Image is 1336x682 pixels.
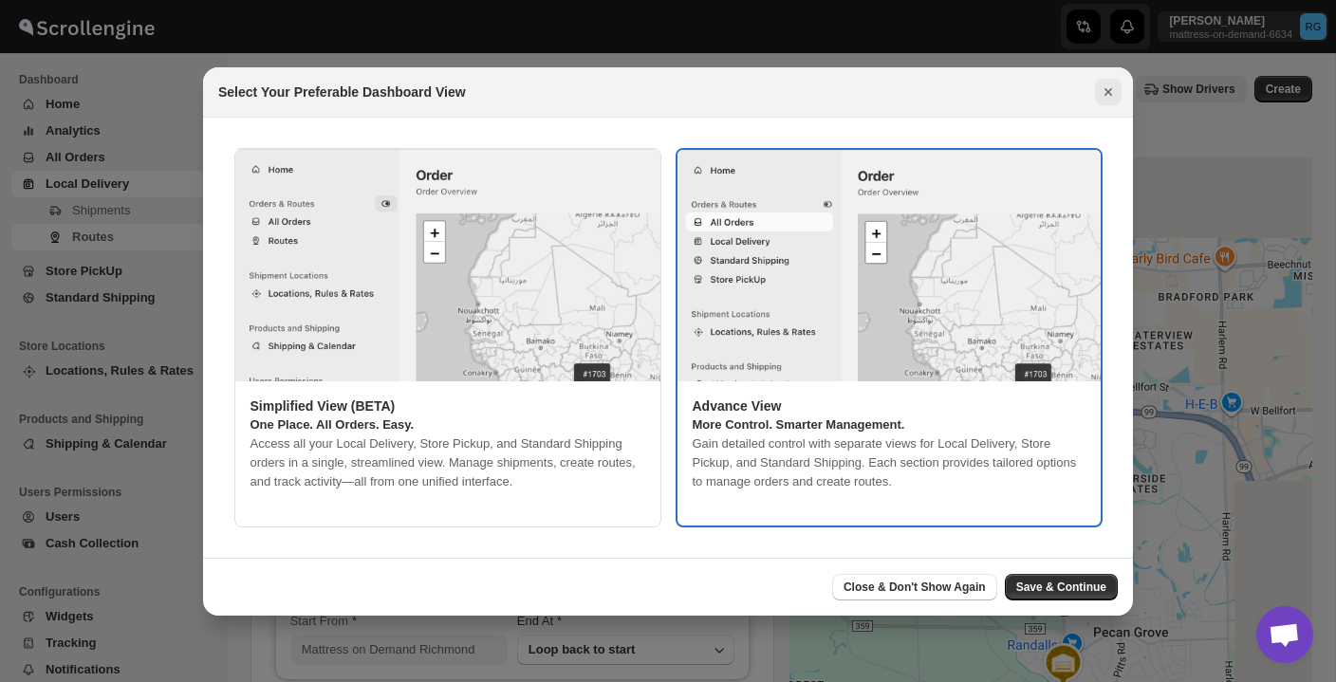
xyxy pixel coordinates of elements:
[1095,79,1122,105] button: Close
[1016,580,1106,595] span: Save & Continue
[250,434,645,491] p: Access all your Local Delivery, Store Pickup, and Standard Shipping orders in a single, streamlin...
[250,415,645,434] p: One Place. All Orders. Easy.
[693,396,1085,415] p: Advance View
[832,574,997,600] button: Close & Don't Show Again
[235,149,660,381] img: simplified
[1005,574,1118,600] button: Save & Continue
[1256,606,1313,663] div: Open chat
[218,83,466,101] h2: Select Your Preferable Dashboard View
[693,434,1085,491] p: Gain detailed control with separate views for Local Delivery, Store Pickup, and Standard Shipping...
[693,415,1085,434] p: More Control. Smarter Management.
[250,396,645,415] p: Simplified View (BETA)
[844,580,986,595] span: Close & Don't Show Again
[677,150,1101,382] img: legacy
